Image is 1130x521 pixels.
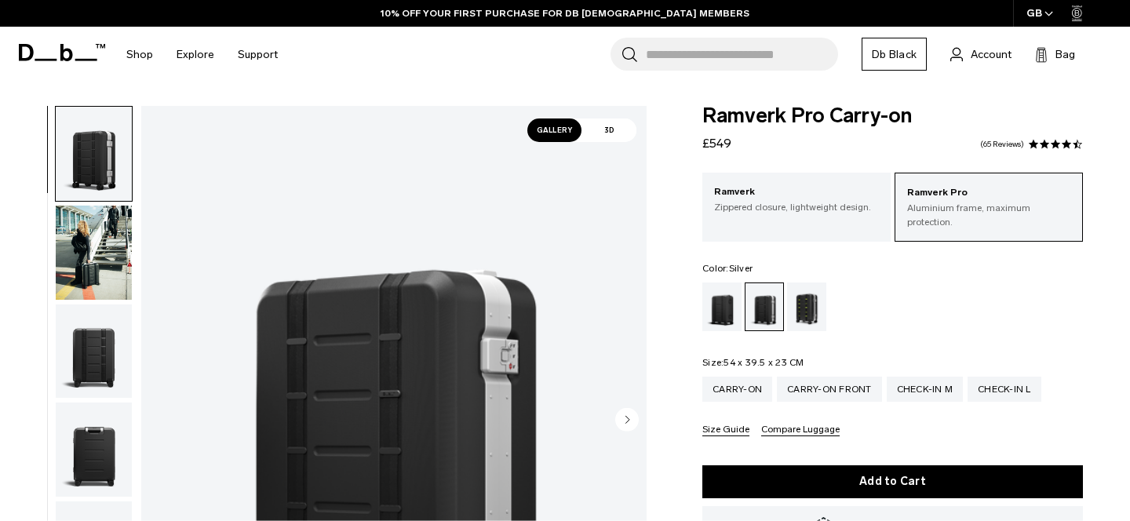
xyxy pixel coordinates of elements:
span: 54 x 39.5 x 23 CM [724,357,804,368]
p: Aluminium frame, maximum protection. [907,201,1070,229]
a: Shop [126,27,153,82]
legend: Size: [702,358,804,367]
a: Check-in L [968,377,1041,402]
a: Ramverk Zippered closure, lightweight design. [702,173,891,226]
a: 65 reviews [980,140,1024,148]
button: Next slide [615,408,639,435]
span: Ramverk Pro Carry-on [702,106,1083,126]
p: Zippered closure, lightweight design. [714,200,879,214]
a: Support [238,27,278,82]
a: Carry-on [702,377,772,402]
a: Carry-on Front [777,377,882,402]
span: 3D [581,118,636,142]
span: Bag [1055,46,1075,63]
a: Black Out [702,282,742,331]
button: Ramverk Pro Carry-on Silver [55,106,133,202]
span: Gallery [527,118,582,142]
button: Compare Luggage [761,424,840,436]
p: Ramverk [714,184,879,200]
img: Ramverk Pro Carry-on Silver [56,107,132,201]
button: Ramverk Pro Carry-on Silver [55,402,133,497]
button: Add to Cart [702,465,1083,498]
a: Account [950,45,1012,64]
button: Size Guide [702,424,749,436]
a: Silver [745,282,784,331]
button: Ramverk Pro Carry-on Silver [55,205,133,301]
a: Check-in M [887,377,964,402]
nav: Main Navigation [115,27,290,82]
a: Explore [177,27,214,82]
a: Db Black [862,38,927,71]
span: Account [971,46,1012,63]
button: Bag [1035,45,1075,64]
img: Ramverk Pro Carry-on Silver [56,206,132,300]
a: 10% OFF YOUR FIRST PURCHASE FOR DB [DEMOGRAPHIC_DATA] MEMBERS [381,6,749,20]
img: Ramverk Pro Carry-on Silver [56,304,132,399]
button: Ramverk Pro Carry-on Silver [55,304,133,399]
img: Ramverk Pro Carry-on Silver [56,403,132,497]
legend: Color: [702,264,753,273]
span: £549 [702,136,731,151]
span: Silver [729,263,753,274]
p: Ramverk Pro [907,185,1070,201]
a: Db x New Amsterdam Surf Association [787,282,826,331]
